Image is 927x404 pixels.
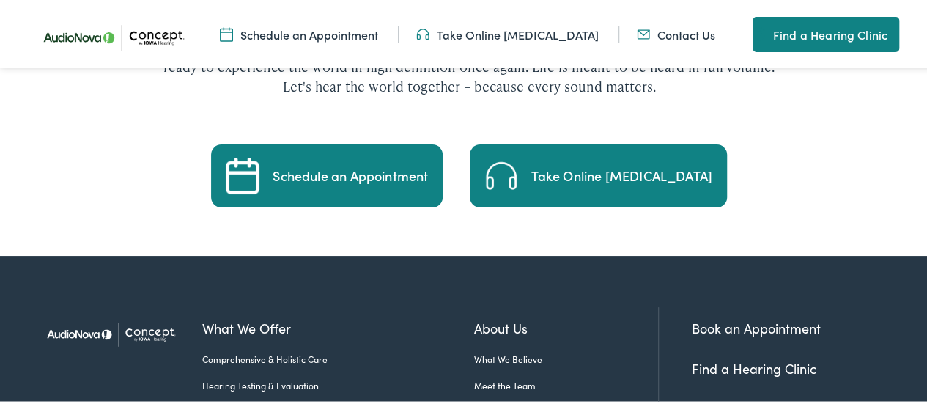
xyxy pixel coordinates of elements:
[692,317,821,335] a: Book an Appointment
[474,316,658,336] a: About Us
[637,24,650,40] img: utility icon
[202,377,473,390] a: Hearing Testing & Evaluation
[470,142,726,205] a: Take an Online Hearing Test Take Online [MEDICAL_DATA]
[753,15,899,50] a: Find a Hearing Clinic
[37,305,191,359] img: Concept by Iowa Hearing
[220,24,233,40] img: A calendar icon to schedule an appointment at Concept by Iowa Hearing.
[692,357,816,375] a: Find a Hearing Clinic
[211,142,443,205] a: Schedule an Appointment Schedule an Appointment
[531,167,712,180] div: Take Online [MEDICAL_DATA]
[474,377,658,390] a: Meet the Team
[202,316,473,336] a: What We Offer
[273,167,428,180] div: Schedule an Appointment
[416,24,429,40] img: utility icon
[220,24,378,40] a: Schedule an Appointment
[483,155,520,192] img: Take an Online Hearing Test
[637,24,715,40] a: Contact Us
[202,350,473,364] a: Comprehensive & Holistic Care
[474,350,658,364] a: What We Believe
[753,23,766,41] img: utility icon
[416,24,599,40] a: Take Online [MEDICAL_DATA]
[224,155,261,192] img: Schedule an Appointment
